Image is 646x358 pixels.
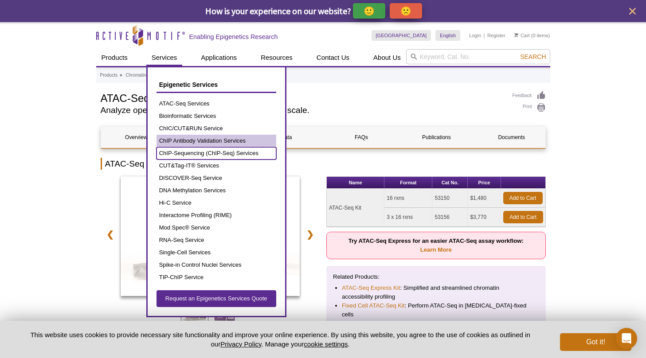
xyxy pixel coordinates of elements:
[487,32,505,39] a: Register
[400,5,411,16] p: 🙁
[560,333,631,351] button: Got it!
[517,53,548,61] button: Search
[101,127,172,148] a: Overview
[327,177,384,189] th: Name
[205,5,351,16] span: How is your experience on our website?
[432,208,468,227] td: 53156
[469,32,481,39] a: Login
[146,49,183,66] a: Services
[342,284,530,301] li: : Simplified and streamlined chromatin accessibility profiling
[101,106,504,114] h2: Analyze open chromatin regions at genome-wide scale.
[304,340,348,348] button: cookie settings
[121,176,300,299] a: ATAC-Seq Kit
[157,172,276,184] a: DISCOVER-Seq Service
[616,328,637,349] div: Open Intercom Messenger
[157,135,276,147] a: ChIP Antibody Validation Services
[384,189,432,208] td: 16 rxns
[100,71,117,79] a: Products
[468,177,501,189] th: Price
[342,301,530,319] li: : Perform ATAC-Seq in [MEDICAL_DATA]-fixed cells
[368,49,406,66] a: About Us
[157,271,276,284] a: TIP-ChIP Service
[125,71,164,79] a: Chromatin Analysis
[101,91,504,104] h1: ATAC-Seq Kit
[627,6,638,17] button: close
[364,5,375,16] p: 🙂
[301,224,320,245] a: ❯
[484,30,485,41] li: |
[476,127,547,148] a: Documents
[468,189,501,208] td: $1,480
[342,319,412,328] a: ATAC-Seq Spike-In Control
[157,259,276,271] a: Spike-in Control Nuclei Services
[514,30,550,41] li: (0 items)
[157,160,276,172] a: CUT&Tag-IT® Services
[384,177,432,189] th: Format
[401,127,472,148] a: Publications
[342,284,400,292] a: ATAC-Seq Express Kit
[251,127,321,148] a: Data
[101,158,546,170] h2: ATAC-Seq Kit Overview
[15,330,546,349] p: This website uses cookies to provide necessary site functionality and improve your online experie...
[101,224,120,245] a: ❮
[157,147,276,160] a: ChIP-Sequencing (ChIP-Seq) Services
[220,340,261,348] a: Privacy Policy
[189,33,278,41] h2: Enabling Epigenetics Research
[372,30,431,41] a: [GEOGRAPHIC_DATA]
[348,237,524,253] strong: Try ATAC-Seq Express for an easier ATAC-Seq assay workflow:
[157,122,276,135] a: ChIC/CUT&RUN Service
[157,209,276,222] a: Interactome Profiling (RIME)
[513,91,546,101] a: Feedback
[520,53,546,60] span: Search
[503,192,543,204] a: Add to Cart
[326,127,396,148] a: FAQs
[157,110,276,122] a: Bioinformatic Services
[255,49,298,66] a: Resources
[514,32,530,39] a: Cart
[406,49,550,64] input: Keyword, Cat. No.
[503,211,543,223] a: Add to Cart
[432,189,468,208] td: 53150
[121,176,300,296] img: ATAC-Seq Kit
[157,246,276,259] a: Single-Cell Services
[196,49,242,66] a: Applications
[420,246,452,253] a: Learn More
[432,177,468,189] th: Cat No.
[468,208,501,227] td: $3,770
[96,49,133,66] a: Products
[120,73,122,78] li: »
[159,81,218,88] span: Epigenetic Services
[333,272,539,281] p: Related Products:
[311,49,355,66] a: Contact Us
[157,197,276,209] a: Hi-C Service
[157,222,276,234] a: Mod Spec® Service
[327,189,384,227] td: ATAC-Seq Kit
[514,33,518,37] img: Your Cart
[157,234,276,246] a: RNA-Seq Service
[342,319,530,337] li: : Overcome variation between ATAC-Seq datasets
[435,30,460,41] a: English
[157,184,276,197] a: DNA Methylation Services
[157,290,276,307] a: Request an Epigenetics Services Quote
[384,208,432,227] td: 3 x 16 rxns
[342,301,405,310] a: Fixed Cell ATAC-Seq Kit
[513,103,546,113] a: Print
[157,76,276,93] a: Epigenetic Services
[157,97,276,110] a: ATAC-Seq Services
